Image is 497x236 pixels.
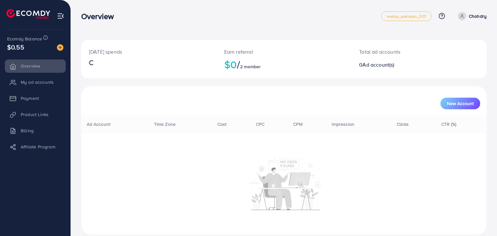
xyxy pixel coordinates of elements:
[57,44,63,51] img: image
[57,12,64,20] img: menu
[447,101,474,106] span: New Account
[7,42,24,52] span: $0.55
[455,12,487,20] a: Chohdry
[237,57,240,72] span: /
[224,58,344,70] h2: $0
[6,9,50,19] img: logo
[81,12,119,21] h3: Overview
[224,48,344,56] p: Earn referral
[7,36,42,42] span: Ecomdy Balance
[89,48,209,56] p: [DATE] spends
[469,12,487,20] p: Chohdry
[240,63,261,70] span: 2 member
[362,61,394,68] span: Ad account(s)
[359,48,445,56] p: Total ad accounts
[440,98,480,109] button: New Account
[387,14,426,18] span: metap_pakistan_001
[381,11,432,21] a: metap_pakistan_001
[359,62,445,68] h2: 0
